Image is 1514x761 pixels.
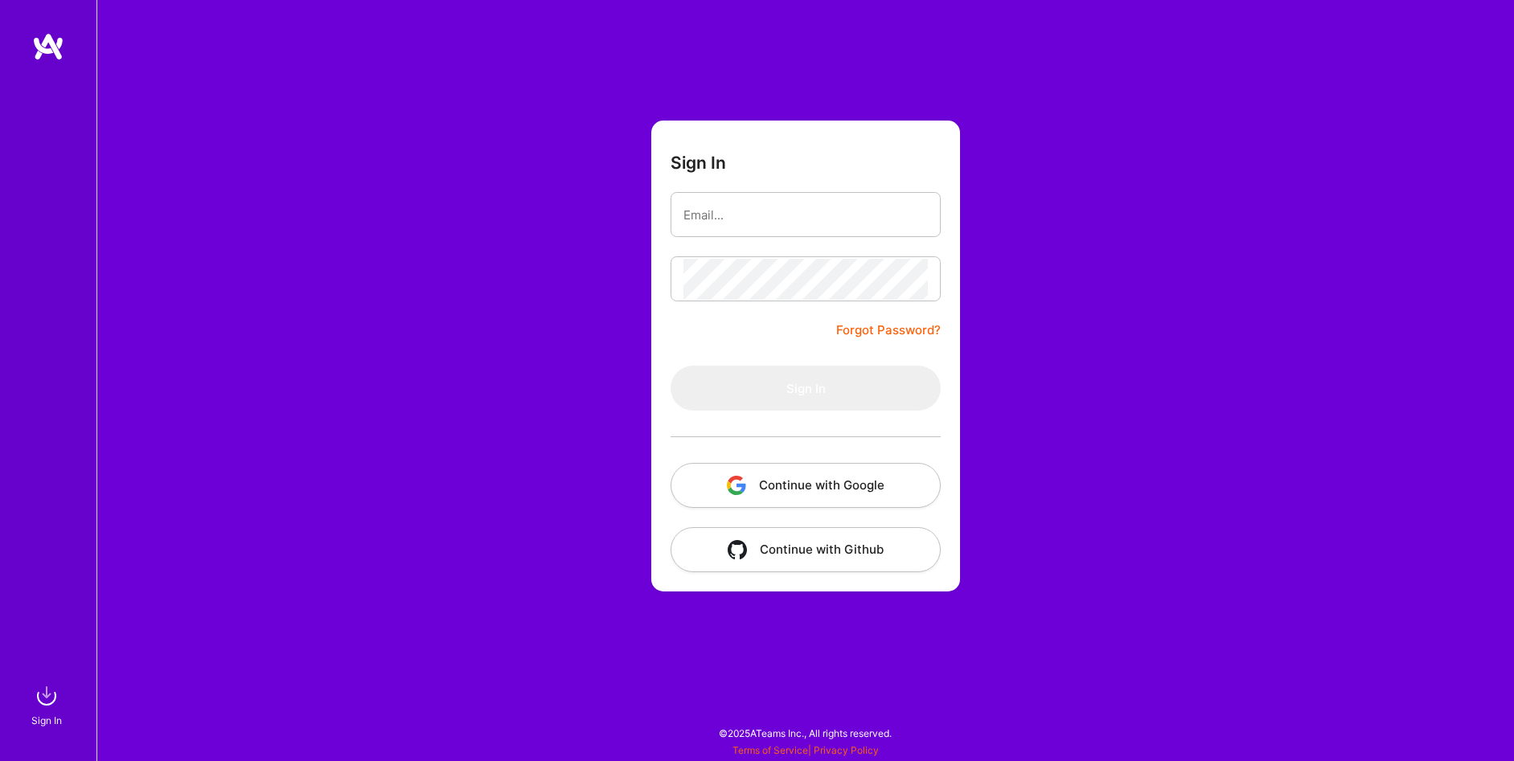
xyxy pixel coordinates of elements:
[671,153,726,173] h3: Sign In
[671,463,941,508] button: Continue with Google
[732,744,808,756] a: Terms of Service
[32,32,64,61] img: logo
[671,527,941,572] button: Continue with Github
[683,194,928,235] input: Email...
[96,713,1514,753] div: © 2025 ATeams Inc., All rights reserved.
[31,680,63,712] img: sign in
[732,744,879,756] span: |
[836,321,941,340] a: Forgot Password?
[31,712,62,729] div: Sign In
[34,680,63,729] a: sign inSign In
[727,476,746,495] img: icon
[814,744,879,756] a: Privacy Policy
[728,540,747,559] img: icon
[671,366,941,411] button: Sign In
